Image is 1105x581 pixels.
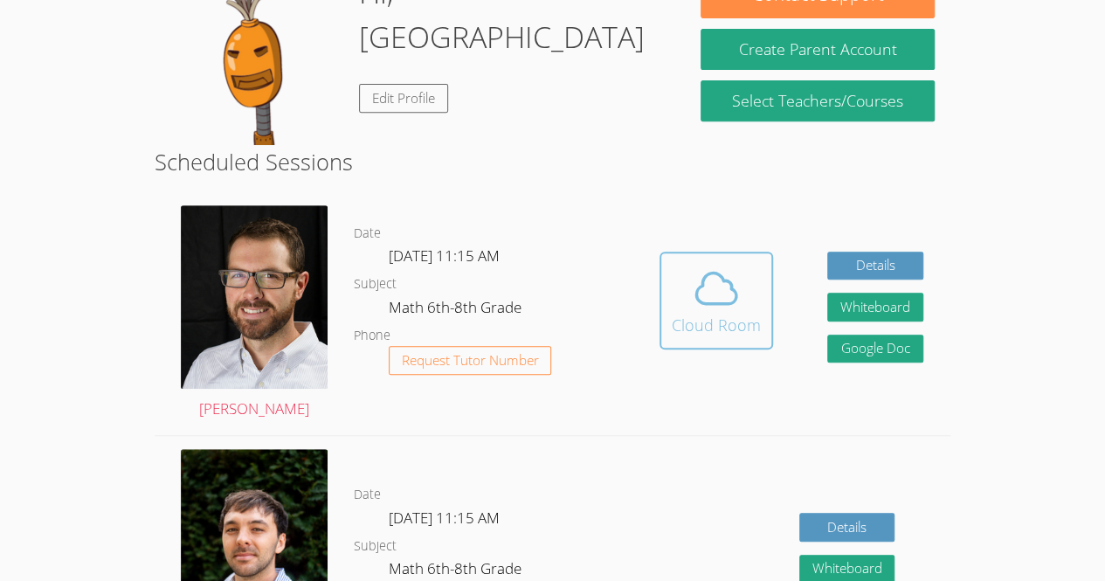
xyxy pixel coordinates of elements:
dt: Date [354,223,381,245]
dd: Math 6th-8th Grade [389,295,525,325]
a: Details [827,252,923,280]
a: Edit Profile [359,84,448,113]
a: Details [799,513,895,542]
div: Cloud Room [672,313,761,337]
button: Create Parent Account [701,29,934,70]
button: Whiteboard [827,293,923,322]
img: avatar.png [181,205,328,389]
a: Google Doc [827,335,923,363]
button: Cloud Room [660,252,773,349]
dt: Subject [354,536,397,557]
span: [DATE] 11:15 AM [389,246,500,266]
span: Request Tutor Number [402,354,539,367]
dt: Subject [354,273,397,295]
dt: Date [354,484,381,506]
h2: Scheduled Sessions [155,145,950,178]
button: Request Tutor Number [389,346,552,375]
a: Select Teachers/Courses [701,80,934,121]
a: [PERSON_NAME] [181,205,328,421]
dt: Phone [354,325,390,347]
span: [DATE] 11:15 AM [389,508,500,528]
